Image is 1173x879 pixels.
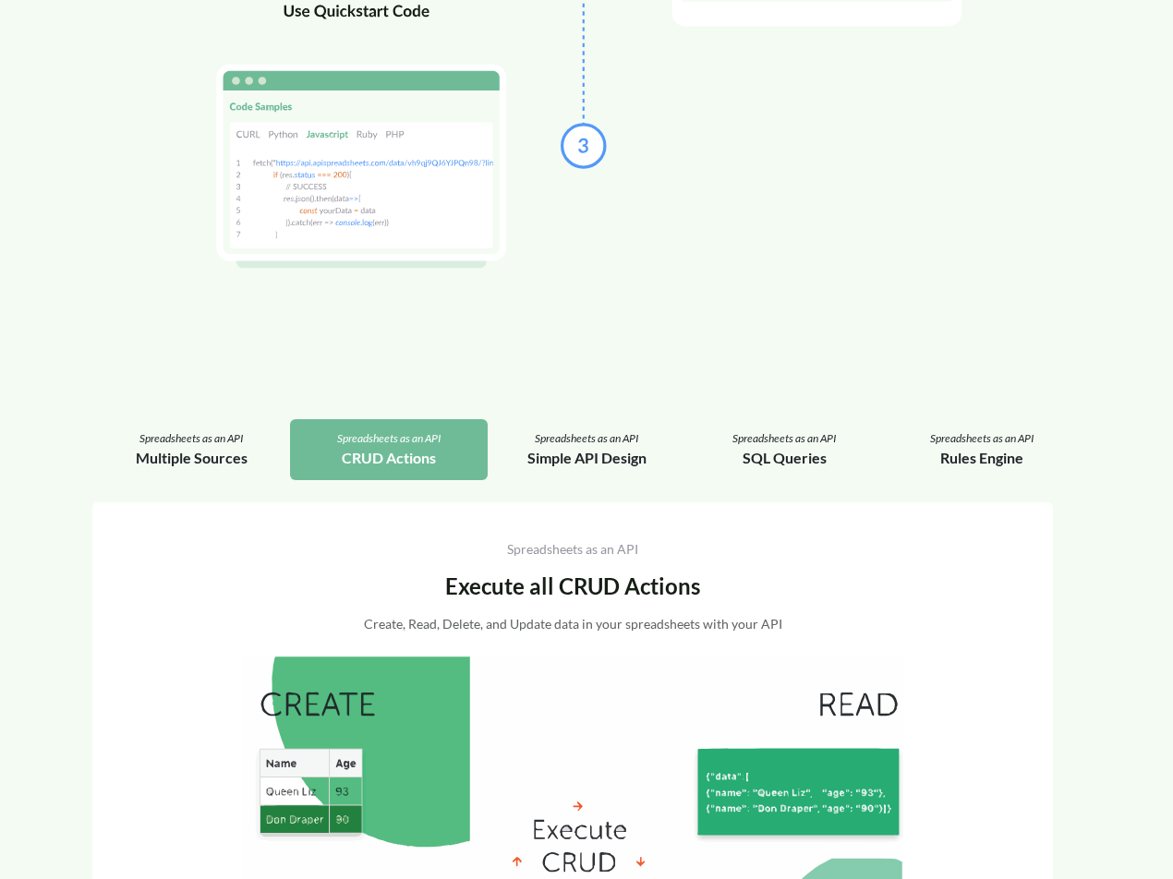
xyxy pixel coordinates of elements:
div: Spreadsheets as an API [898,430,1066,447]
div: SQL Queries [700,447,868,469]
div: Execute all CRUD Actions [129,570,1016,603]
div: CRUD Actions [305,447,473,469]
div: Multiple Sources [107,447,275,469]
div: Rules Engine [898,447,1066,469]
div: Spreadsheets as an API [305,430,473,447]
div: Spreadsheets as an API [502,430,671,447]
div: Spreadsheets as an API [129,539,1016,559]
div: Spreadsheets as an API [700,430,868,447]
div: Simple API Design [502,447,671,469]
div: Create, Read, Delete, and Update data in your spreadsheets with your API [129,614,1016,633]
div: Spreadsheets as an API [107,430,275,447]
